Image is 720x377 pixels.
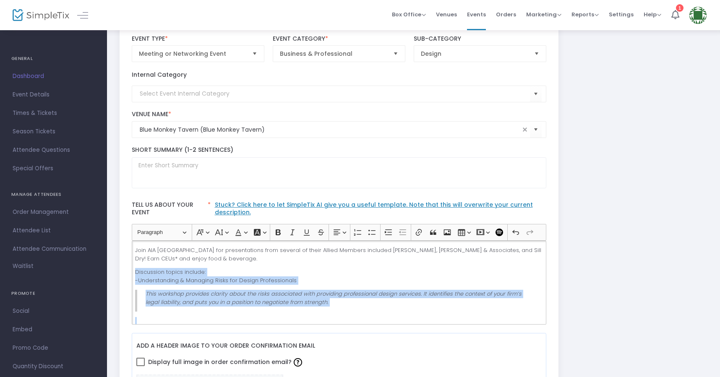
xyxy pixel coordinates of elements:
[676,4,683,12] div: 1
[609,4,634,25] span: Settings
[140,125,520,134] input: Select Venue
[215,200,533,216] a: Stuck? Click here to let SimpleTix AI give you a useful template. Note that this will overwrite y...
[132,70,187,79] label: Internal Category
[467,4,486,25] span: Events
[13,324,94,335] span: Embed
[11,285,96,302] h4: PROMOTE
[132,111,547,118] label: Venue Name
[132,35,265,43] label: Event Type
[294,358,302,367] img: question-mark
[135,268,543,284] p: Discussion topics include: -Understanding & Managing Risks for Design Professionals
[13,306,94,317] span: Social
[13,126,94,137] span: Season Tickets
[135,246,543,263] p: Join AIA [GEOGRAPHIC_DATA] for presentations from several of their Allied Members included [PERSO...
[13,108,94,119] span: Times & Tickets
[571,10,599,18] span: Reports
[13,225,94,236] span: Attendee List
[273,35,406,43] label: Event Category
[436,4,457,25] span: Venues
[133,226,190,239] button: Paragraph
[11,50,96,67] h4: GENERAL
[13,244,94,255] span: Attendee Communication
[137,227,181,237] span: Paragraph
[11,186,96,203] h4: MANAGE ATTENDEES
[136,338,315,355] label: Add a header image to your order confirmation email
[13,262,34,270] span: Waitlist
[526,10,561,18] span: Marketing
[13,89,94,100] span: Event Details
[520,125,530,135] span: clear
[13,343,94,354] span: Promo Code
[496,4,516,25] span: Orders
[13,145,94,156] span: Attendee Questions
[13,71,94,82] span: Dashboard
[148,355,304,369] span: Display full image in order confirmation email?
[128,197,550,224] label: Tell us about your event
[140,89,530,98] input: Select Event Internal Category
[531,46,543,62] button: Select
[146,290,522,306] i: This workshop provides clarity about the risks associated with providing professional design serv...
[390,46,402,62] button: Select
[13,163,94,174] span: Special Offers
[135,317,543,333] p: -Contracts: The Good, The Bad, & The Ugly
[13,361,94,372] span: Quantity Discount
[132,241,547,325] div: Rich Text Editor, main
[530,85,542,102] button: Select
[13,207,94,218] span: Order Management
[132,146,233,154] span: Short Summary (1-2 Sentences)
[132,224,547,241] div: Editor toolbar
[644,10,661,18] span: Help
[280,49,387,58] span: Business & Professional
[530,121,542,138] button: Select
[414,35,547,43] label: Sub-Category
[139,49,246,58] span: Meeting or Networking Event
[392,10,426,18] span: Box Office
[421,49,528,58] span: Design
[249,46,261,62] button: Select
